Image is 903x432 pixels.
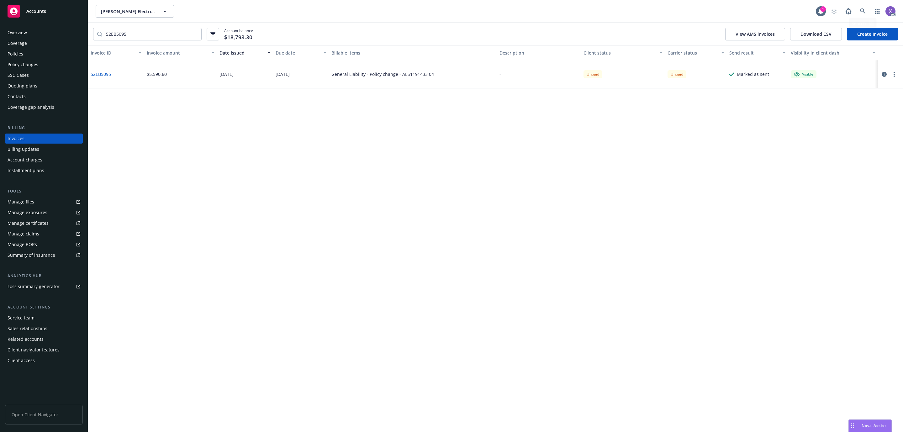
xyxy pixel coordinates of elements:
[729,50,779,56] div: Send result
[849,420,857,432] div: Drag to move
[794,71,813,77] div: Visible
[828,5,840,18] a: Start snowing
[8,197,34,207] div: Manage files
[8,102,54,112] div: Coverage gap analysis
[5,229,83,239] a: Manage claims
[8,324,47,334] div: Sales relationships
[273,45,329,60] button: Due date
[8,240,37,250] div: Manage BORs
[5,324,83,334] a: Sales relationships
[5,197,83,207] a: Manage files
[5,304,83,310] div: Account settings
[862,423,886,428] span: Nova Assist
[584,70,602,78] div: Unpaid
[499,71,501,77] div: -
[5,155,83,165] a: Account charges
[668,70,686,78] div: Unpaid
[8,70,29,80] div: SSC Cases
[5,70,83,80] a: SSC Cases
[8,218,49,228] div: Manage certificates
[8,60,38,70] div: Policy changes
[5,282,83,292] a: Loss summary generator
[5,125,83,131] div: Billing
[581,45,665,60] button: Client status
[668,50,717,56] div: Carrier status
[5,38,83,48] a: Coverage
[144,45,217,60] button: Invoice amount
[219,50,264,56] div: Date issued
[8,345,60,355] div: Client navigator features
[5,81,83,91] a: Quoting plans
[665,45,727,60] button: Carrier status
[331,50,494,56] div: Billable items
[8,356,35,366] div: Client access
[8,28,27,38] div: Overview
[329,45,497,60] button: Billable items
[5,166,83,176] a: Installment plans
[26,9,46,14] span: Accounts
[8,334,44,344] div: Related accounts
[5,334,83,344] a: Related accounts
[147,50,208,56] div: Invoice amount
[97,32,102,37] svg: Search
[5,3,83,20] a: Accounts
[8,313,34,323] div: Service team
[5,218,83,228] a: Manage certificates
[727,45,789,60] button: Send result
[8,250,55,260] div: Summary of insurance
[5,356,83,366] a: Client access
[224,28,253,40] span: Account balance
[331,71,434,77] div: General Liability - Policy change - AES1191433 04
[5,345,83,355] a: Client navigator features
[5,60,83,70] a: Policy changes
[847,28,898,40] a: Create Invoice
[8,155,42,165] div: Account charges
[5,273,83,279] div: Analytics hub
[8,92,26,102] div: Contacts
[737,71,769,77] div: Marked as sent
[885,6,895,16] img: photo
[820,6,826,12] div: 1
[871,5,884,18] a: Switch app
[8,134,24,144] div: Invoices
[147,71,167,77] div: $5,590.60
[8,229,39,239] div: Manage claims
[499,50,578,56] div: Description
[8,81,37,91] div: Quoting plans
[224,33,252,41] span: $18,793.30
[8,166,44,176] div: Installment plans
[5,134,83,144] a: Invoices
[5,49,83,59] a: Policies
[91,71,111,77] a: 52EB5095
[219,71,234,77] div: [DATE]
[8,49,23,59] div: Policies
[276,71,290,77] div: [DATE]
[101,8,155,15] span: [PERSON_NAME] Electric, Inc.
[791,50,869,56] div: Visibility in client dash
[5,92,83,102] a: Contacts
[88,45,144,60] button: Invoice ID
[8,144,39,154] div: Billing updates
[5,102,83,112] a: Coverage gap analysis
[857,5,869,18] a: Search
[8,38,27,48] div: Coverage
[217,45,273,60] button: Date issued
[5,208,83,218] a: Manage exposures
[5,28,83,38] a: Overview
[5,405,83,424] span: Open Client Navigator
[102,28,201,40] input: Filter by keyword...
[96,5,174,18] button: [PERSON_NAME] Electric, Inc.
[5,144,83,154] a: Billing updates
[5,250,83,260] a: Summary of insurance
[5,188,83,194] div: Tools
[584,50,656,56] div: Client status
[8,208,47,218] div: Manage exposures
[788,45,878,60] button: Visibility in client dash
[8,282,60,292] div: Loss summary generator
[276,50,320,56] div: Due date
[842,5,855,18] a: Report a Bug
[848,419,892,432] button: Nova Assist
[725,28,785,40] button: View AMS invoices
[91,50,135,56] div: Invoice ID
